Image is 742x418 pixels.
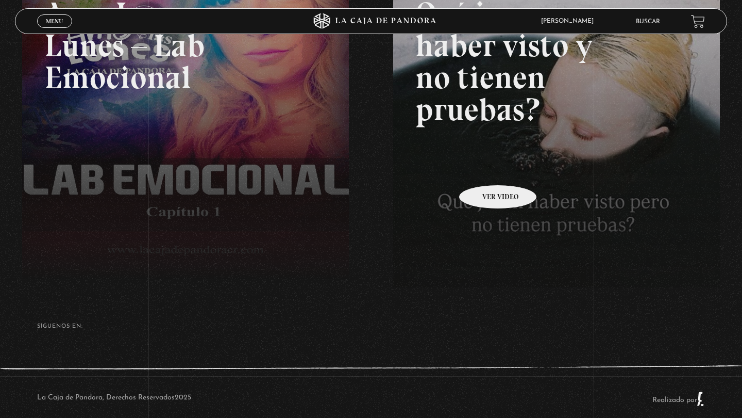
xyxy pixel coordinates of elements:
span: Cerrar [43,27,67,34]
a: View your shopping cart [691,14,705,28]
span: [PERSON_NAME] [536,18,604,24]
a: Realizado por [652,396,705,404]
a: Buscar [636,19,660,25]
h4: SÍguenos en: [37,324,705,329]
p: La Caja de Pandora, Derechos Reservados 2025 [37,391,191,407]
span: Menu [46,18,63,24]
